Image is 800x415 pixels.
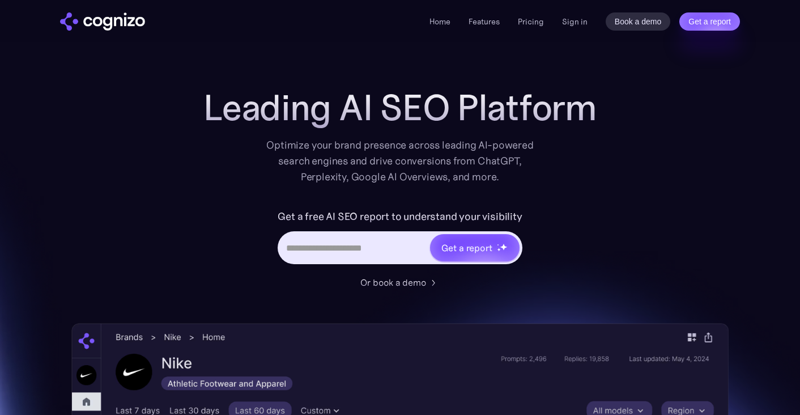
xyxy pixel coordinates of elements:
[360,276,426,289] div: Or book a demo
[278,207,522,226] label: Get a free AI SEO report to understand your visibility
[497,248,501,252] img: star
[203,87,597,128] h1: Leading AI SEO Platform
[60,12,145,31] img: cognizo logo
[261,137,539,185] div: Optimize your brand presence across leading AI-powered search engines and drive conversions from ...
[518,16,544,27] a: Pricing
[278,207,522,270] form: Hero URL Input Form
[562,15,588,28] a: Sign in
[360,276,440,289] a: Or book a demo
[500,243,507,251] img: star
[469,16,500,27] a: Features
[429,16,450,27] a: Home
[606,12,671,31] a: Book a demo
[60,12,145,31] a: home
[497,244,499,245] img: star
[679,12,740,31] a: Get a report
[429,233,521,262] a: Get a reportstarstarstar
[441,241,492,255] div: Get a report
